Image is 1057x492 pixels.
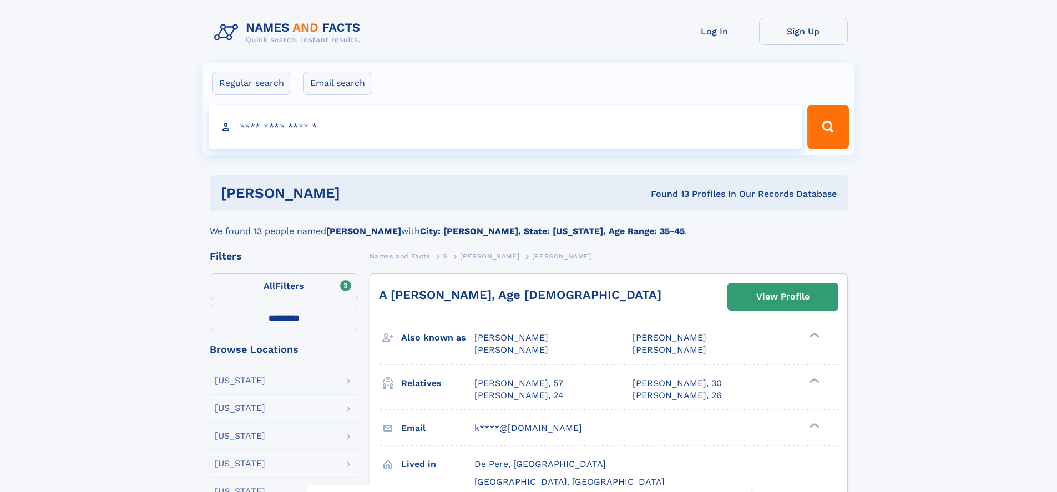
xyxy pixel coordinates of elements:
[264,281,275,291] span: All
[303,72,372,95] label: Email search
[633,389,722,402] a: [PERSON_NAME], 26
[215,459,265,468] div: [US_STATE]
[474,389,564,402] a: [PERSON_NAME], 24
[401,419,474,438] h3: Email
[443,249,448,263] a: S
[209,105,803,149] input: search input
[210,251,358,261] div: Filters
[210,344,358,354] div: Browse Locations
[460,249,519,263] a: [PERSON_NAME]
[633,332,706,343] span: [PERSON_NAME]
[326,226,401,236] b: [PERSON_NAME]
[460,252,519,260] span: [PERSON_NAME]
[221,186,495,200] h1: [PERSON_NAME]
[215,432,265,440] div: [US_STATE]
[401,374,474,393] h3: Relatives
[401,455,474,474] h3: Lived in
[474,332,548,343] span: [PERSON_NAME]
[633,344,706,355] span: [PERSON_NAME]
[495,188,837,200] div: Found 13 Profiles In Our Records Database
[474,344,548,355] span: [PERSON_NAME]
[759,18,848,45] a: Sign Up
[756,284,810,310] div: View Profile
[474,377,563,389] a: [PERSON_NAME], 57
[215,404,265,413] div: [US_STATE]
[443,252,448,260] span: S
[474,459,606,469] span: De Pere, [GEOGRAPHIC_DATA]
[370,249,431,263] a: Names and Facts
[728,283,838,310] a: View Profile
[401,328,474,347] h3: Also known as
[807,332,820,339] div: ❯
[807,377,820,384] div: ❯
[420,226,685,236] b: City: [PERSON_NAME], State: [US_STATE], Age Range: 35-45
[807,422,820,429] div: ❯
[210,273,358,300] label: Filters
[210,211,848,238] div: We found 13 people named with .
[474,476,665,487] span: [GEOGRAPHIC_DATA], [GEOGRAPHIC_DATA]
[633,377,722,389] a: [PERSON_NAME], 30
[215,376,265,385] div: [US_STATE]
[670,18,759,45] a: Log In
[532,252,591,260] span: [PERSON_NAME]
[379,288,661,302] a: A [PERSON_NAME], Age [DEMOGRAPHIC_DATA]
[210,18,370,48] img: Logo Names and Facts
[807,105,848,149] button: Search Button
[212,72,291,95] label: Regular search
